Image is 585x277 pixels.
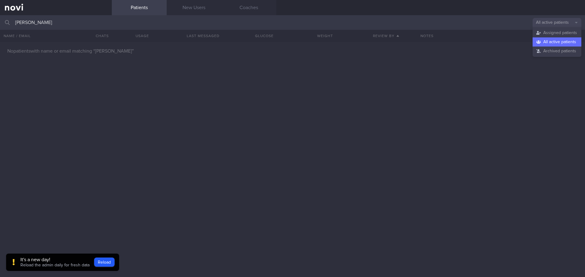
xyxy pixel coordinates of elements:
[234,30,295,42] button: Glucose
[533,28,581,37] button: Assigned patients
[87,30,112,42] button: Chats
[20,257,90,263] div: It's a new day!
[20,263,90,267] span: Reload the admin daily for fresh data
[533,47,581,56] button: Archived patients
[173,30,234,42] button: Last Messaged
[112,30,173,42] div: Usage
[533,37,581,47] button: All active patients
[295,30,356,42] button: Weight
[533,18,581,27] button: All active patients
[94,258,115,267] button: Reload
[417,30,585,42] div: Notes
[356,30,417,42] button: Review By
